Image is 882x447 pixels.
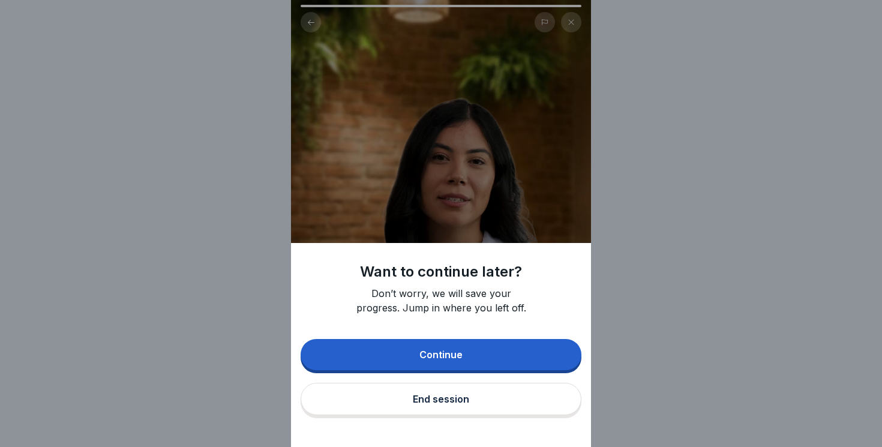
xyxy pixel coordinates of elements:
button: End session [301,383,581,415]
h1: Want to continue later? [360,262,522,281]
p: Don’t worry, we will save your progress. Jump in where you left off. [351,286,531,315]
div: End session [413,394,469,404]
button: Continue [301,339,581,370]
div: Continue [419,349,463,360]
